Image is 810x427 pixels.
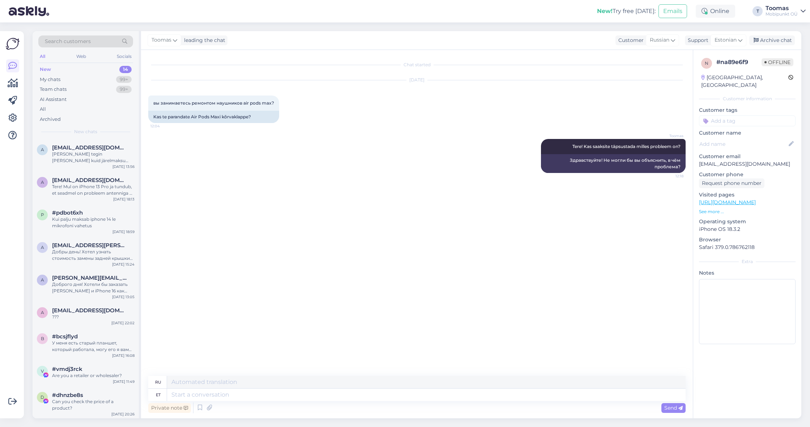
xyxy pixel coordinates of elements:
[699,153,796,160] p: Customer email
[699,218,796,225] p: Operating system
[699,178,764,188] div: Request phone number
[716,58,762,67] div: # na89e6f9
[41,245,44,250] span: a
[52,177,127,183] span: akuznetsova347@gmail.com
[696,5,735,18] div: Online
[75,52,88,61] div: Web
[597,8,613,14] b: New!
[705,60,708,66] span: n
[699,258,796,265] div: Extra
[541,154,686,173] div: Здравствуйте! Не могли бы вы объяснить, в чём проблема?
[74,128,97,135] span: New chats
[699,140,787,148] input: Add name
[597,7,656,16] div: Try free [DATE]:
[650,36,669,44] span: Russian
[699,191,796,199] p: Visited pages
[52,392,83,398] span: #dhnzbe8s
[699,269,796,277] p: Notes
[572,144,681,149] span: Tere! Kas saaksite täpsustada milles probleem on?
[52,242,127,249] span: alexei.katsman@gmail.com
[41,368,44,374] span: v
[699,208,796,215] p: See more ...
[41,179,44,185] span: a
[52,183,135,196] div: Tere! Mul on iPhone 13 Pro ja tundub, et seadmel on probleem antenniga — mobiilne internet ei töö...
[40,86,67,93] div: Team chats
[40,394,44,400] span: d
[52,314,135,320] div: ???
[664,405,683,411] span: Send
[115,52,133,61] div: Socials
[699,115,796,126] input: Add a tag
[766,5,798,11] div: Toomas
[41,310,44,315] span: a
[113,379,135,384] div: [DATE] 11:49
[766,11,798,17] div: Mobipunkt OÜ
[148,403,191,413] div: Private note
[181,37,225,44] div: leading the chat
[766,5,806,17] a: ToomasMobipunkt OÜ
[153,100,274,106] span: вы занимаетесь ремонтом наушников air pods max?
[753,6,763,16] div: T
[699,236,796,244] p: Browser
[155,376,161,388] div: ru
[52,275,127,281] span: a.popova@blak-it.com
[699,244,796,251] p: Safari 379.0.786762118
[111,411,135,417] div: [DATE] 20:26
[658,4,687,18] button: Emails
[701,74,788,89] div: [GEOGRAPHIC_DATA], [GEOGRAPHIC_DATA]
[52,210,83,216] span: #pdbot6xh
[112,294,135,300] div: [DATE] 13:05
[699,225,796,233] p: iPhone OS 18.3.2
[150,123,178,129] span: 12:04
[699,160,796,168] p: [EMAIL_ADDRESS][DOMAIN_NAME]
[52,144,127,151] span: aasa.kriisa@mail.ee
[40,96,67,103] div: AI Assistant
[52,398,135,411] div: Can you check the price of a product?
[52,216,135,229] div: Kui palju maksab iphone 14 le mikrofoni vahetus
[40,76,60,83] div: My chats
[699,199,756,206] a: [URL][DOMAIN_NAME]
[40,116,61,123] div: Archived
[52,372,135,379] div: Are you a retailer or wholesaler?
[656,133,683,139] span: Toomas
[119,66,132,73] div: 14
[111,320,135,326] div: [DATE] 22:02
[112,229,135,234] div: [DATE] 18:59
[685,37,708,44] div: Support
[615,37,644,44] div: Customer
[148,111,279,123] div: Kas te parandate Air Pods Maxi kõrvaklappe?
[40,106,46,113] div: All
[112,262,135,267] div: [DATE] 15:24
[45,38,91,45] span: Search customers
[41,212,44,217] span: p
[113,196,135,202] div: [DATE] 18:13
[52,281,135,294] div: Доброго дня! Хотели бы заказать [PERSON_NAME] и iPhone 16 как юридическое лицо, куда можно обрати...
[52,249,135,262] div: Добры день! Хотел узнать стоимость замены задней крышки на IPhone 15 Pro (разбита вся крышка вклю...
[6,37,20,51] img: Askly Logo
[52,307,127,314] span: andreimaleva@gmail.com
[699,96,796,102] div: Customer information
[112,353,135,358] div: [DATE] 16:08
[699,106,796,114] p: Customer tags
[38,52,47,61] div: All
[148,62,686,68] div: Chat started
[40,66,51,73] div: New
[41,336,44,341] span: b
[41,277,44,283] span: a
[699,171,796,178] p: Customer phone
[656,173,683,179] span: 12:18
[116,76,132,83] div: 99+
[41,147,44,152] span: a
[52,151,135,164] div: [PERSON_NAME] tegin [PERSON_NAME] kuid järelmaksu lepingut ikka ei saa et allkirjastada
[148,77,686,83] div: [DATE]
[699,129,796,137] p: Customer name
[116,86,132,93] div: 99+
[52,340,135,353] div: У меня есть старый планшет, который работала, могу его я вам сдать и получить другой планшет со с...
[715,36,737,44] span: Estonian
[52,366,82,372] span: #vmdj3rck
[749,35,795,45] div: Archive chat
[152,36,171,44] span: Toomas
[112,164,135,169] div: [DATE] 13:56
[762,58,793,66] span: Offline
[156,389,161,401] div: et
